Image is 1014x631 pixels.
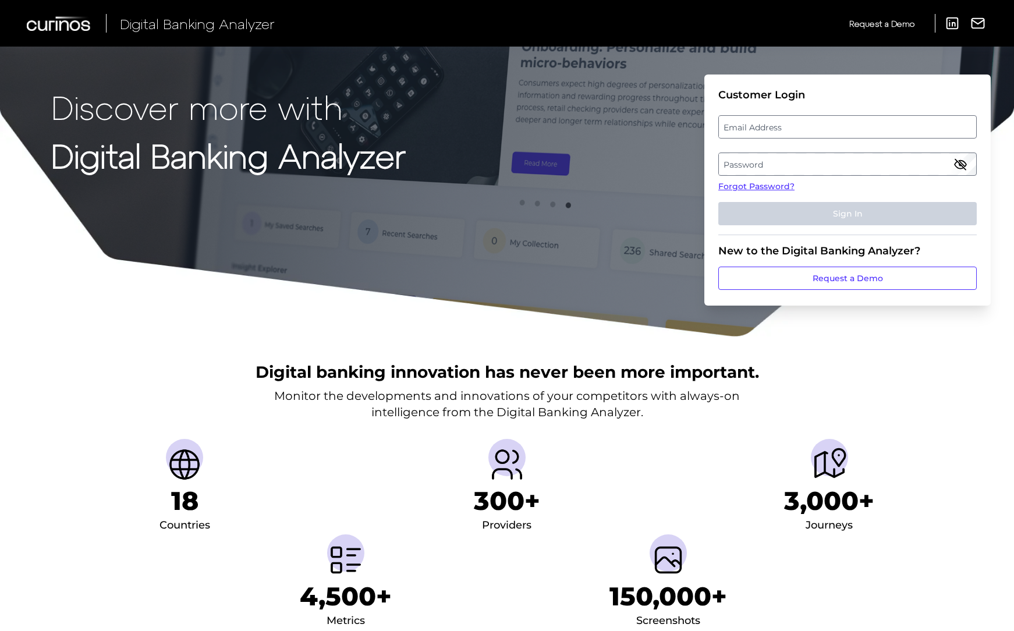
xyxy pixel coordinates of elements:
[718,180,977,193] a: Forgot Password?
[719,116,976,137] label: Email Address
[488,446,526,483] img: Providers
[274,388,740,420] p: Monitor the developments and innovations of your competitors with always-on intelligence from the...
[636,612,700,630] div: Screenshots
[849,19,914,29] span: Request a Demo
[718,244,977,257] div: New to the Digital Banking Analyzer?
[806,516,853,535] div: Journeys
[171,485,198,516] h1: 18
[811,446,848,483] img: Journeys
[784,485,874,516] h1: 3,000+
[718,88,977,101] div: Customer Login
[27,16,92,31] img: Curinos
[609,581,727,612] h1: 150,000+
[120,15,275,32] span: Digital Banking Analyzer
[718,202,977,225] button: Sign In
[849,14,914,33] a: Request a Demo
[159,516,210,535] div: Countries
[719,154,976,175] label: Password
[718,267,977,290] a: Request a Demo
[51,88,406,125] p: Discover more with
[166,446,203,483] img: Countries
[327,612,365,630] div: Metrics
[650,541,687,579] img: Screenshots
[51,136,406,175] strong: Digital Banking Analyzer
[300,581,392,612] h1: 4,500+
[327,541,364,579] img: Metrics
[482,516,531,535] div: Providers
[474,485,540,516] h1: 300+
[256,361,759,383] h2: Digital banking innovation has never been more important.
